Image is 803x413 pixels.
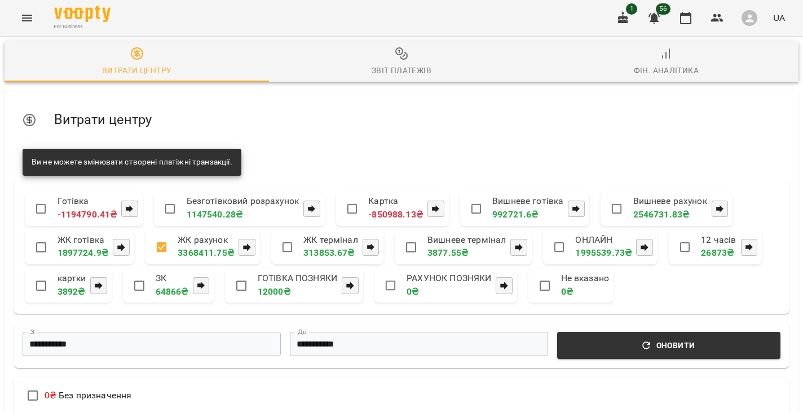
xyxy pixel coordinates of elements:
p: Безготівковий розрахунок [187,196,299,207]
p: Картка [368,196,423,207]
p: 2546731.83 ₴ [633,208,707,221]
p: 12000 ₴ [258,285,337,299]
div: Звіт платежів [372,64,431,77]
p: ОНЛАЙН [575,235,632,246]
span: Оновити [564,339,774,352]
p: 3892 ₴ [58,285,86,299]
button: Menu [14,5,41,32]
p: РАХУНОК ПОЗНЯКИ [407,273,491,284]
div: Ви не можете змінювати створені платіжні транзакції. [32,152,232,172]
button: Оновити [557,332,780,359]
p: ЗК [156,273,188,284]
span: UA [773,12,785,24]
p: 0 ₴ [561,285,609,299]
span: For Business [54,23,111,30]
p: ЖК рахунок [178,235,234,246]
p: Не вказано [561,273,609,284]
div: Витрати центру [102,64,172,77]
p: Вишневе готівка [492,196,563,207]
p: -850988.13 ₴ [368,208,423,221]
p: 1897724.9 ₴ [58,246,108,260]
div: Фін. Аналітика [634,64,699,77]
span: 0 ₴ [45,390,56,401]
p: Готівка [58,196,117,207]
p: 1995539.73 ₴ [575,246,632,260]
button: UA [769,7,789,28]
span: Без призначення [45,390,132,401]
span: 56 [656,3,670,15]
p: 313853.67 ₴ [303,246,358,260]
p: 1147540.28 ₴ [187,208,299,221]
p: картки [58,273,86,284]
p: 992721.6 ₴ [492,208,563,221]
p: 0 ₴ [407,285,491,299]
p: -1194790.41 ₴ [58,208,117,221]
p: 3368411.75 ₴ [178,246,234,260]
p: Вишневе термінал [427,235,506,246]
p: 3877.55 ₴ [427,246,506,260]
p: ЖК термінал [303,235,358,246]
h5: Витрати центру [54,111,780,128]
p: 64866 ₴ [156,285,188,299]
p: 26873 ₴ [701,246,736,260]
img: Voopty Logo [54,6,111,22]
span: 1 [626,3,637,15]
p: ЖК готівка [58,235,108,246]
p: ГОТІВКА ПОЗНЯКИ [258,273,337,284]
p: 12 часів [701,235,736,246]
p: Вишневе рахунок [633,196,707,207]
